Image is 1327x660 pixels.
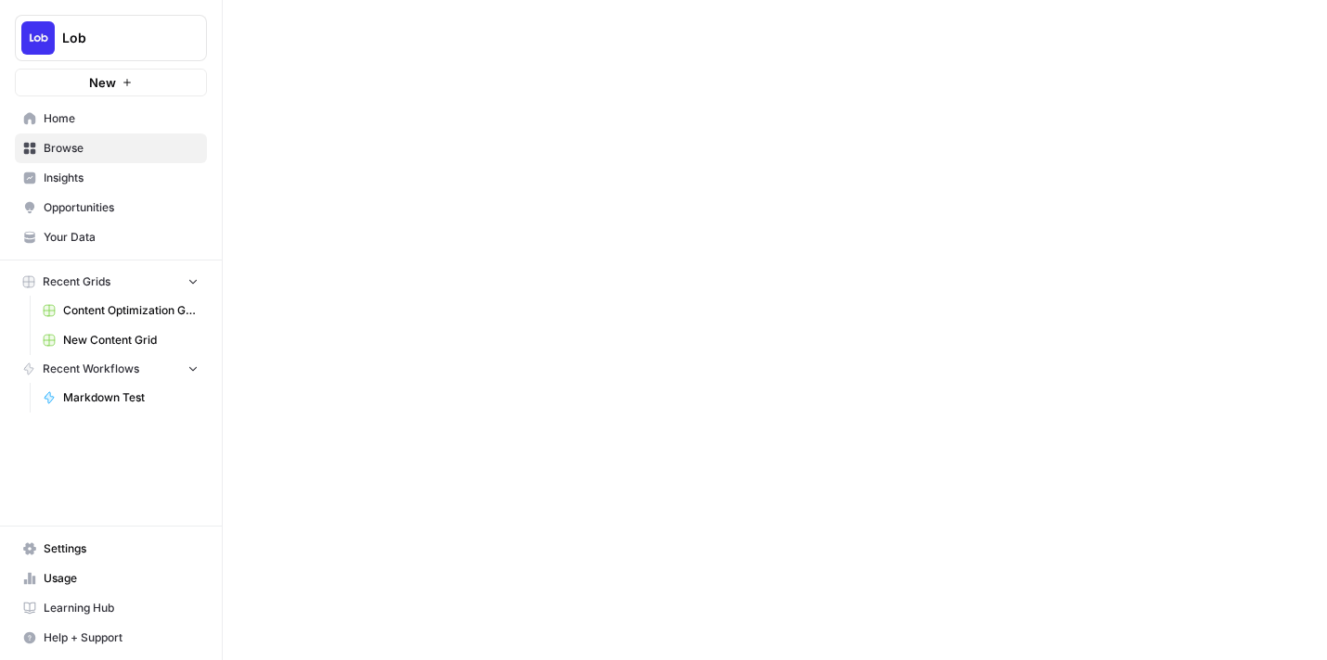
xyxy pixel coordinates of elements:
[15,623,207,653] button: Help + Support
[44,540,199,557] span: Settings
[44,199,199,216] span: Opportunities
[15,355,207,383] button: Recent Workflows
[15,104,207,133] a: Home
[44,110,199,127] span: Home
[34,383,207,412] a: Markdown Test
[44,629,199,646] span: Help + Support
[43,361,139,377] span: Recent Workflows
[89,73,116,92] span: New
[15,15,207,61] button: Workspace: Lob
[44,600,199,616] span: Learning Hub
[21,21,55,55] img: Lob Logo
[63,332,199,349] span: New Content Grid
[15,564,207,593] a: Usage
[43,273,110,290] span: Recent Grids
[15,133,207,163] a: Browse
[62,29,174,47] span: Lob
[44,140,199,157] span: Browse
[63,389,199,406] span: Markdown Test
[15,222,207,252] a: Your Data
[44,570,199,587] span: Usage
[15,534,207,564] a: Settings
[34,296,207,325] a: Content Optimization Grid
[44,170,199,186] span: Insights
[44,229,199,246] span: Your Data
[34,325,207,355] a: New Content Grid
[15,193,207,222] a: Opportunities
[15,163,207,193] a: Insights
[15,268,207,296] button: Recent Grids
[15,69,207,96] button: New
[15,593,207,623] a: Learning Hub
[63,302,199,319] span: Content Optimization Grid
